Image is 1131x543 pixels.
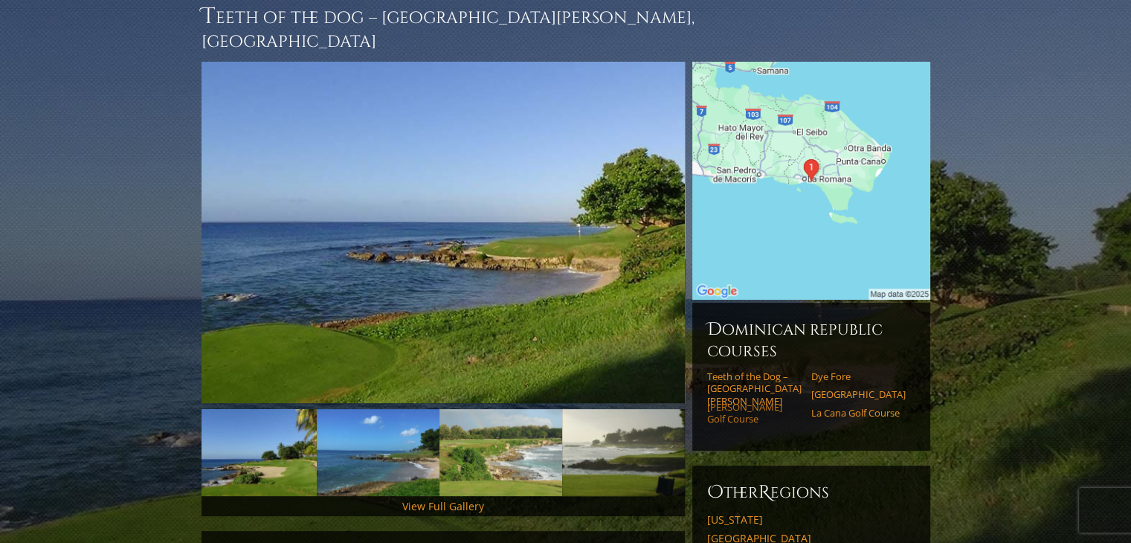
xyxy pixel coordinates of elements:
[758,481,770,504] span: R
[811,370,906,382] a: Dye Fore
[707,481,915,504] h6: ther egions
[707,481,724,504] span: O
[707,370,802,407] a: Teeth of the Dog – [GEOGRAPHIC_DATA][PERSON_NAME]
[707,318,915,362] h6: Dominican Republic Courses
[707,401,802,425] a: [PERSON_NAME] Golf Course
[811,388,906,400] a: [GEOGRAPHIC_DATA]
[202,1,930,53] h1: Teeth of the Dog – [GEOGRAPHIC_DATA][PERSON_NAME], [GEOGRAPHIC_DATA]
[692,62,930,300] img: Google Map of Casa de Campo, P.O. Box 140, La Romana, Dominican Republic
[707,513,915,527] a: [US_STATE]
[402,499,484,513] a: View Full Gallery
[811,407,906,419] a: La Cana Golf Course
